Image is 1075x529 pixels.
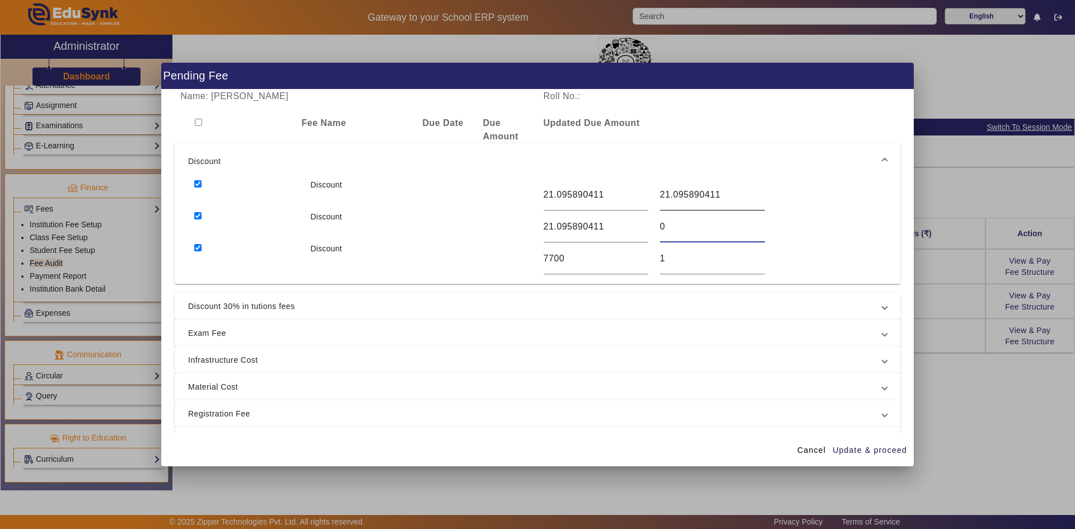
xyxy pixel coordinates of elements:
[544,252,648,265] input: Rebate
[175,179,900,284] div: Discount
[188,326,882,340] span: Exam Fee
[544,118,640,128] b: Updated Due Amount
[175,347,900,373] mat-expansion-panel-header: Infrastructure Cost
[175,293,900,320] mat-expansion-panel-header: Discount 30% in tutions fees
[660,188,765,202] input: Amount
[423,118,464,128] b: Due Date
[175,427,900,454] mat-expansion-panel-header: Tution Fee
[175,400,900,427] mat-expansion-panel-header: Registration Fee
[797,444,826,456] span: Cancel
[544,220,648,233] input: Rebate
[175,373,900,400] mat-expansion-panel-header: Material Cost
[483,118,518,141] b: Due Amount
[302,118,347,128] b: Fee Name
[660,220,765,233] input: Amount
[188,380,882,394] span: Material Cost
[660,252,765,265] input: Amount
[311,180,342,189] span: Discount
[188,407,882,420] span: Registration Fee
[175,143,900,179] mat-expansion-panel-header: Discount
[175,320,900,347] mat-expansion-panel-header: Exam Fee
[833,444,907,456] span: Update & proceed
[793,440,830,460] button: Cancel
[832,440,908,460] button: Update & proceed
[188,299,882,313] span: Discount 30% in tutions fees
[537,90,719,103] div: Roll No.:
[188,353,882,367] span: Infrastructure Cost
[175,90,537,103] div: Name: [PERSON_NAME]
[544,188,648,202] input: Rebate
[311,244,342,253] span: Discount
[311,212,342,221] span: Discount
[161,63,914,89] h1: Pending Fee
[188,155,882,168] span: Discount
